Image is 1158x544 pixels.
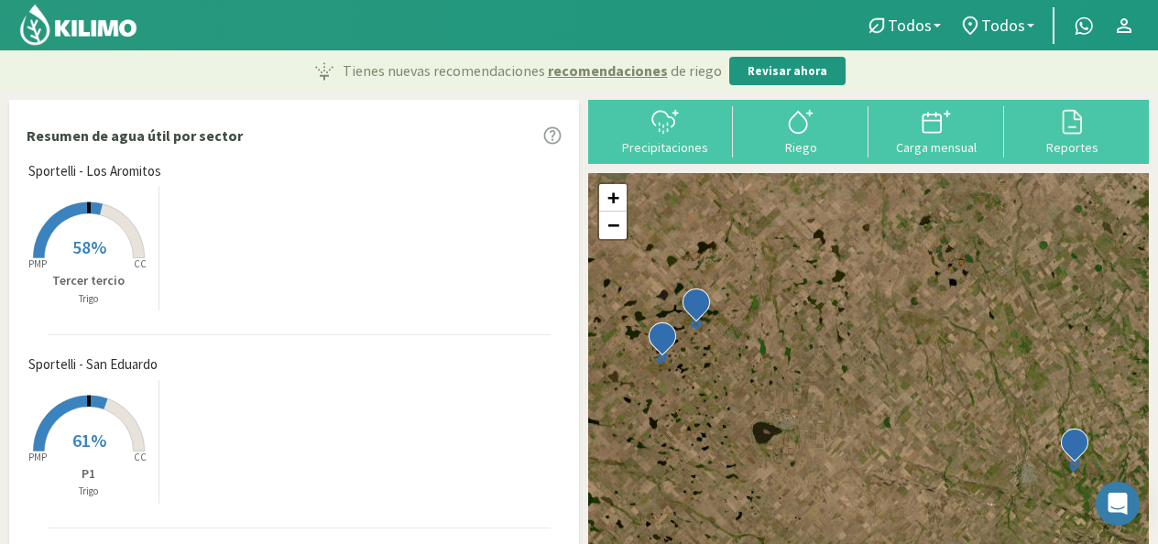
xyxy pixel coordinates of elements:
[733,106,868,155] button: Riego
[599,184,627,212] a: Zoom in
[19,291,158,307] p: Trigo
[343,60,722,82] p: Tienes nuevas recomendaciones
[28,451,47,463] tspan: PMP
[603,141,727,154] div: Precipitaciones
[1004,106,1140,155] button: Reportes
[1010,141,1134,154] div: Reportes
[19,484,158,499] p: Trigo
[738,141,863,154] div: Riego
[27,125,243,147] p: Resumen de agua útil por sector
[888,16,932,35] span: Todos
[19,271,158,290] p: Tercer tercio
[548,60,668,82] span: recomendaciones
[874,141,999,154] div: Carga mensual
[868,106,1004,155] button: Carga mensual
[18,3,138,47] img: Kilimo
[671,60,722,82] span: de riego
[28,257,47,270] tspan: PMP
[748,62,827,81] p: Revisar ahora
[72,235,106,258] span: 58%
[72,429,106,452] span: 61%
[28,161,161,182] span: Sportelli - Los Aromitos
[134,257,147,270] tspan: CC
[134,451,147,463] tspan: CC
[28,354,158,375] span: Sportelli - San Eduardo
[981,16,1025,35] span: Todos
[599,212,627,239] a: Zoom out
[19,464,158,484] p: P1
[729,57,846,86] button: Revisar ahora
[1096,482,1140,526] div: Open Intercom Messenger
[597,106,733,155] button: Precipitaciones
